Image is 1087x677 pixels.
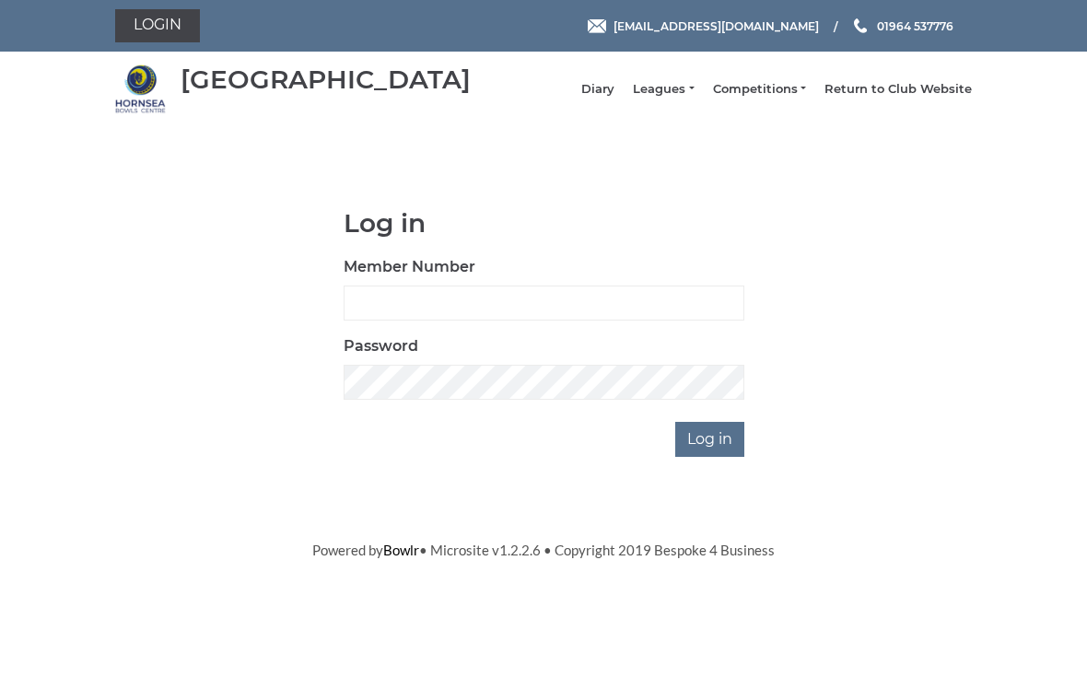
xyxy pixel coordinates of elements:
a: Return to Club Website [824,81,972,98]
img: Hornsea Bowls Centre [115,64,166,114]
span: Powered by • Microsite v1.2.2.6 • Copyright 2019 Bespoke 4 Business [312,542,775,558]
img: Phone us [854,18,867,33]
span: [EMAIL_ADDRESS][DOMAIN_NAME] [614,18,819,32]
a: Diary [581,81,614,98]
input: Log in [675,422,744,457]
div: [GEOGRAPHIC_DATA] [181,65,471,94]
a: Competitions [713,81,806,98]
a: Phone us 01964 537776 [851,18,953,35]
a: Leagues [633,81,694,98]
span: 01964 537776 [877,18,953,32]
label: Member Number [344,256,475,278]
label: Password [344,335,418,357]
img: Email [588,19,606,33]
a: Email [EMAIL_ADDRESS][DOMAIN_NAME] [588,18,819,35]
a: Login [115,9,200,42]
h1: Log in [344,209,744,238]
a: Bowlr [383,542,419,558]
